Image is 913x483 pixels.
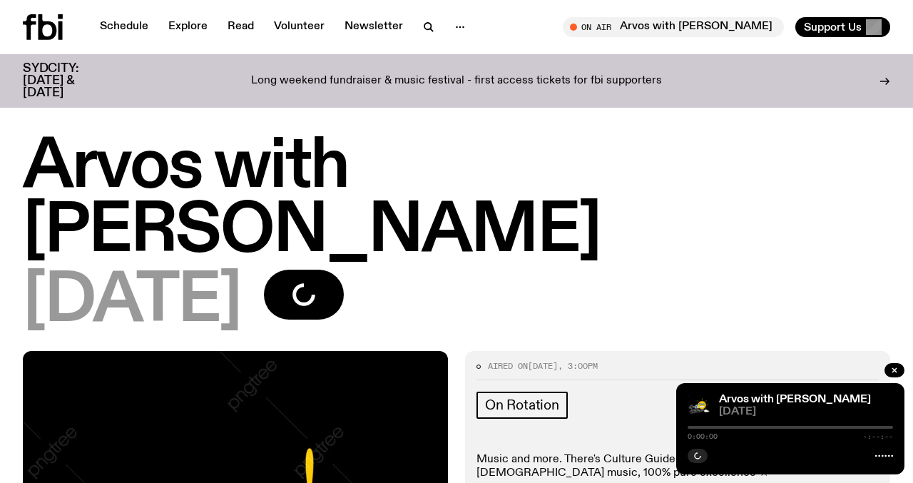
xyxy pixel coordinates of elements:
a: Newsletter [336,17,412,37]
span: [DATE] [528,360,558,372]
p: Music and more. There's Culture Guide at 4:30pm. 50% [DEMOGRAPHIC_DATA] music, 100% pure excellen... [476,453,879,480]
span: 0:00:00 [688,433,718,440]
span: , 3:00pm [558,360,598,372]
h1: Arvos with [PERSON_NAME] [23,136,890,264]
a: On Rotation [476,392,568,419]
span: [DATE] [719,407,893,417]
p: Long weekend fundraiser & music festival - first access tickets for fbi supporters [251,75,662,88]
span: Aired on [488,360,528,372]
span: Support Us [804,21,862,34]
a: Read [219,17,262,37]
button: On AirArvos with [PERSON_NAME] [563,17,784,37]
span: [DATE] [23,270,241,334]
button: Support Us [795,17,890,37]
span: -:--:-- [863,433,893,440]
a: Volunteer [265,17,333,37]
a: Arvos with [PERSON_NAME] [719,394,871,405]
a: Schedule [91,17,157,37]
h3: SYDCITY: [DATE] & [DATE] [23,63,114,99]
a: Explore [160,17,216,37]
span: On Rotation [485,397,559,413]
img: A stock image of a grinning sun with sunglasses, with the text Good Afternoon in cursive [688,395,710,417]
